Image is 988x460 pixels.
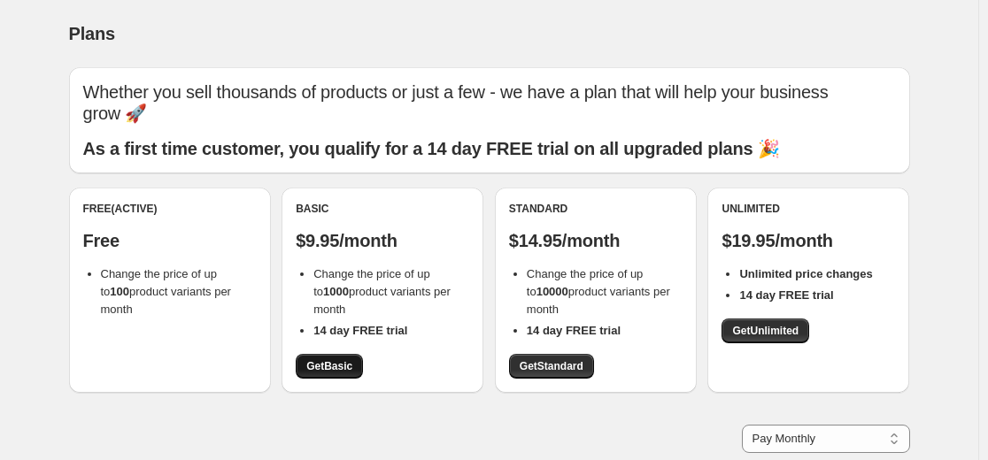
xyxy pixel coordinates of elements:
b: Unlimited price changes [739,267,872,280]
p: Free [83,230,257,251]
b: 14 day FREE trial [739,288,833,302]
p: $19.95/month [722,230,895,251]
a: GetBasic [296,354,363,379]
a: GetStandard [509,354,594,379]
p: Whether you sell thousands of products or just a few - we have a plan that will help your busines... [83,81,896,124]
b: 100 [110,285,129,298]
span: Get Standard [520,359,583,373]
span: Get Unlimited [732,324,799,338]
b: As a first time customer, you qualify for a 14 day FREE trial on all upgraded plans 🎉 [83,139,780,158]
span: Change the price of up to product variants per month [101,267,231,316]
div: Free (Active) [83,202,257,216]
span: Change the price of up to product variants per month [313,267,451,316]
b: 14 day FREE trial [313,324,407,337]
b: 10000 [536,285,568,298]
div: Unlimited [722,202,895,216]
p: $9.95/month [296,230,469,251]
b: 1000 [323,285,349,298]
p: $14.95/month [509,230,683,251]
div: Basic [296,202,469,216]
div: Standard [509,202,683,216]
b: 14 day FREE trial [527,324,621,337]
a: GetUnlimited [722,318,809,343]
span: Get Basic [306,359,352,373]
span: Change the price of up to product variants per month [527,267,670,316]
span: Plans [69,24,115,43]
